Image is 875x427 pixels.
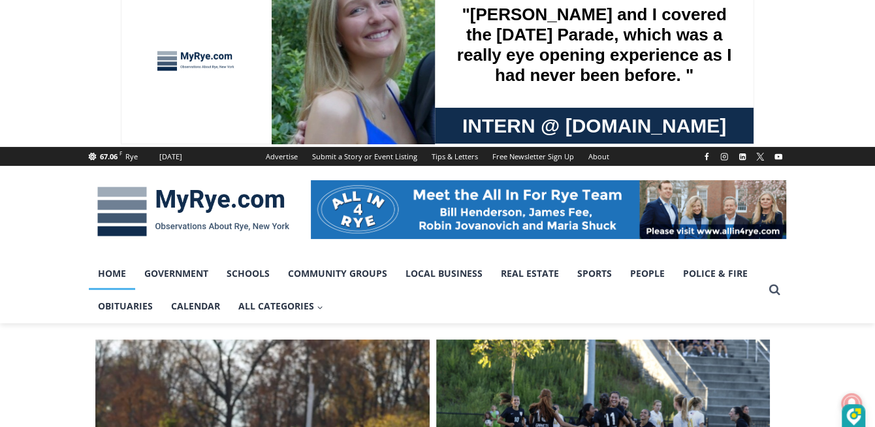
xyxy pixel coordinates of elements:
a: Open Tues. - Sun. [PHONE_NUMBER] [1,131,131,163]
div: "the precise, almost orchestrated movements of cutting and assembling sushi and [PERSON_NAME] mak... [135,82,192,156]
span: Intern @ [DOMAIN_NAME] [342,130,605,159]
img: MyRye.com [89,178,298,245]
a: Calendar [162,290,229,323]
a: Home [89,257,135,290]
a: YouTube [771,149,786,165]
img: All in for Rye [311,180,786,239]
a: Linkedin [735,149,750,165]
nav: Primary Navigation [89,257,763,323]
nav: Secondary Navigation [259,147,616,166]
a: Obituaries [89,290,162,323]
div: [DATE] [159,151,182,163]
a: Local Business [396,257,492,290]
img: DzVsEph+IJtmAAAAAElFTkSuQmCC [846,408,861,426]
a: X [752,149,768,165]
button: View Search Form [763,278,786,302]
a: Community Groups [279,257,396,290]
a: Instagram [716,149,732,165]
a: Police & Fire [674,257,757,290]
a: Sports [568,257,621,290]
div: Rye [125,151,138,163]
a: Advertise [259,147,305,166]
a: Free Newsletter Sign Up [485,147,581,166]
a: Real Estate [492,257,568,290]
span: F [119,150,122,157]
a: Government [135,257,217,290]
a: Facebook [699,149,714,165]
a: Intern @ [DOMAIN_NAME] [314,127,633,163]
a: Tips & Letters [424,147,485,166]
button: Child menu of All Categories [229,290,332,323]
a: About [581,147,616,166]
span: 67.06 [100,151,118,161]
a: Schools [217,257,279,290]
a: Submit a Story or Event Listing [305,147,424,166]
span: Open Tues. - Sun. [PHONE_NUMBER] [4,134,128,184]
a: People [621,257,674,290]
div: "[PERSON_NAME] and I covered the [DATE] Parade, which was a really eye opening experience as I ha... [330,1,617,127]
